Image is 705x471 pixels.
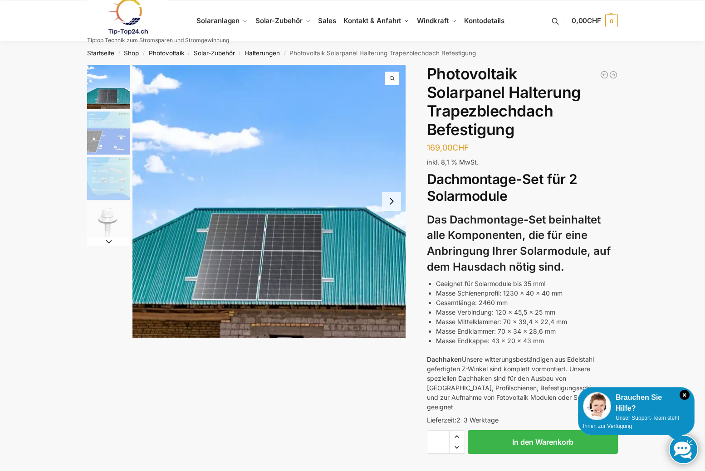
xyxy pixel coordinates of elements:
span: Increase quantity [450,431,465,442]
li: 1 / 4 [85,65,130,110]
span: / [235,50,245,57]
img: Schraube mit Dichtung [87,202,130,245]
span: / [114,50,124,57]
li: 2 / 4 [85,110,130,155]
a: Shop [124,49,139,57]
a: Kontakt & Anfahrt [340,0,413,41]
li: Masse Mittelklammer: 70 x 39,4 x 22,4 mm [436,317,618,326]
img: Trapezdach [87,157,130,200]
nav: Breadcrumb [71,41,634,65]
h3: Das Dachmontage-Set beinhaltet alle Komponenten, die für eine Anbringung Ihrer Solarmodule, auf d... [427,212,618,275]
li: Gesamtlänge: 2460 mm [436,298,618,307]
span: Reduce quantity [450,442,465,453]
a: Solar-Zubehör [252,0,314,41]
a: Solar-Zubehör [194,49,235,57]
li: 3 / 4 [85,155,130,201]
span: / [280,50,289,57]
a: Photovoltaik [149,49,184,57]
span: 2-3 Werktage [456,416,499,424]
strong: Dachmontage-Set für 2 Solarmodule [427,171,578,204]
a: Windkraft [413,0,461,41]
span: Unser Support-Team steht Ihnen zur Verfügung [583,415,679,429]
li: 1 / 4 [132,65,406,338]
i: Schließen [680,390,690,400]
img: Customer service [583,392,611,420]
li: Masse Endklammer: 70 x 34 x 28,6 mm [436,326,618,336]
li: Masse Schienenprofil: 1230 x 40 x 40 mm [436,288,618,298]
button: Next slide [87,237,130,246]
div: Brauchen Sie Hilfe? [583,392,690,414]
p: Tiptop Technik zum Stromsparen und Stromgewinnung [87,38,229,43]
span: Kontodetails [464,16,504,25]
span: Lieferzeit: [427,416,499,424]
span: Solar-Zubehör [255,16,303,25]
span: CHF [587,16,601,25]
a: 0,00CHF 0 [572,7,618,34]
input: Produktmenge [427,430,450,454]
bdi: 169,00 [427,143,469,152]
a: Dachmontage-Set für 2 Solarmodule [600,70,609,79]
span: CHF [452,143,469,152]
li: Geeignet für Solarmodule bis 35 mm! [436,279,618,288]
span: inkl. 8,1 % MwSt. [427,158,479,166]
a: Trapezdach HalterungTrapezdach Halterung jpg [132,65,406,338]
span: Kontakt & Anfahrt [343,16,401,25]
span: / [184,50,194,57]
span: 0 [605,15,618,27]
a: Sales [314,0,340,41]
span: / [139,50,148,57]
button: In den Warenkorb [468,430,618,454]
li: Masse Endkappe: 43 x 20 x 43 mm [436,336,618,345]
a: Kontodetails [460,0,508,41]
img: Trapezdach Halterung [132,65,406,338]
a: Halterungen [245,49,280,57]
img: Halterung für 2 Solarpaneele auf einem Trapezdach [87,112,130,155]
li: Masse Verbindung: 120 x 45,5 x 25 mm [436,307,618,317]
span: 0,00 [572,16,601,25]
h1: Photovoltaik Solarpanel Halterung Trapezblechdach Befestigung [427,65,618,139]
span: Windkraft [417,16,449,25]
img: Trapezdach Halterung [87,65,130,109]
strong: Dachhaken [427,355,462,363]
li: 4 / 4 [85,201,130,246]
span: Sales [318,16,336,25]
p: Unsere witterungsbeständigen aus Edelstahl gefertigten Z-Winkel sind komplett vormontiert. Unsere... [427,354,618,412]
a: 1 Balkonhaken für Solarmodule [609,70,618,79]
button: Next slide [382,192,401,211]
a: Startseite [87,49,114,57]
